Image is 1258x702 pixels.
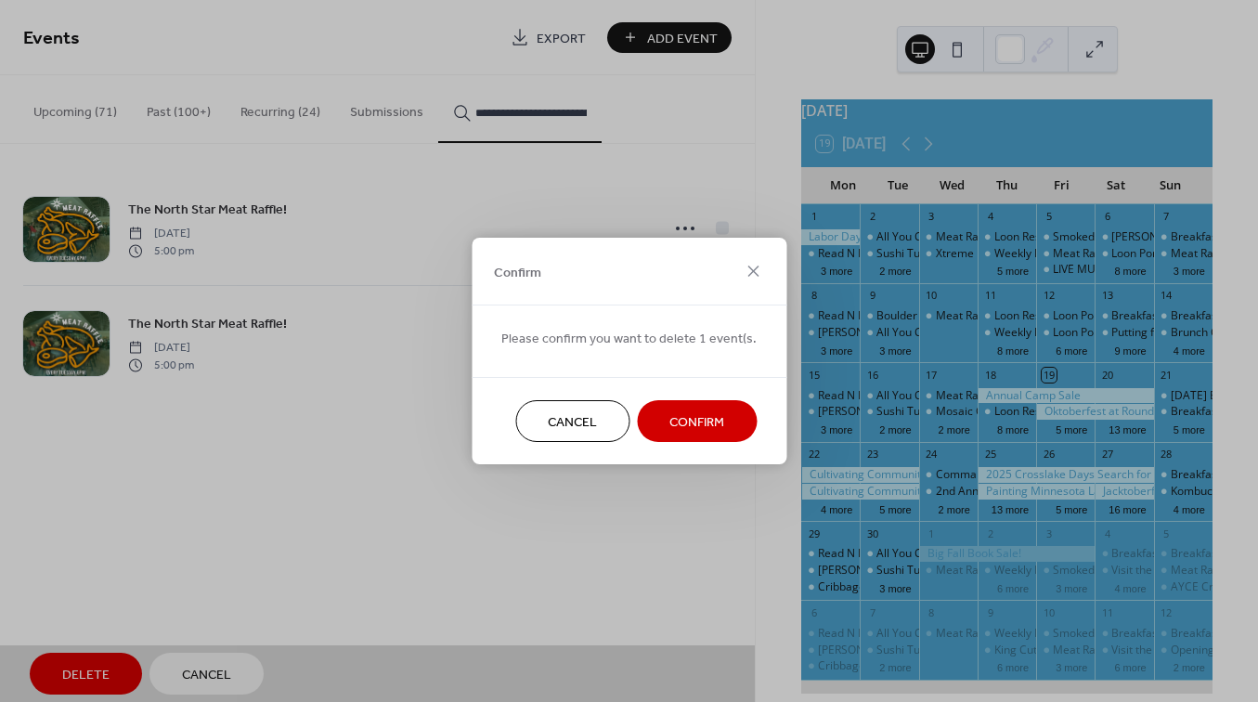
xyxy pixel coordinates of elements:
[669,413,724,433] span: Confirm
[515,400,629,442] button: Cancel
[501,330,757,349] span: Please confirm you want to delete 1 event(s.
[637,400,757,442] button: Confirm
[548,413,597,433] span: Cancel
[494,263,541,282] span: Confirm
